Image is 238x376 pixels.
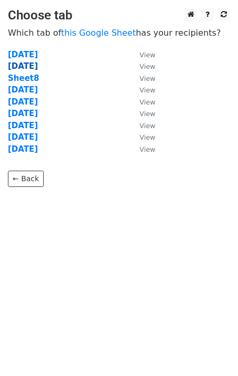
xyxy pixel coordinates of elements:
small: View [140,145,155,153]
a: Sheet8 [8,74,39,83]
a: View [129,132,155,142]
p: Which tab of has your recipients? [8,27,230,38]
small: View [140,110,155,118]
a: View [129,50,155,59]
a: this Google Sheet [61,28,136,38]
small: View [140,62,155,70]
small: View [140,98,155,106]
a: View [129,109,155,118]
a: [DATE] [8,85,38,95]
a: View [129,97,155,107]
a: View [129,85,155,95]
iframe: Chat Widget [185,326,238,376]
a: [DATE] [8,50,38,59]
a: [DATE] [8,97,38,107]
small: View [140,86,155,94]
a: [DATE] [8,109,38,118]
a: [DATE] [8,61,38,71]
a: View [129,144,155,154]
a: [DATE] [8,144,38,154]
h3: Choose tab [8,8,230,23]
a: View [129,74,155,83]
a: View [129,61,155,71]
a: View [129,121,155,130]
a: [DATE] [8,132,38,142]
a: ← Back [8,171,44,187]
small: View [140,122,155,130]
small: View [140,75,155,82]
small: View [140,133,155,141]
small: View [140,51,155,59]
a: [DATE] [8,121,38,130]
